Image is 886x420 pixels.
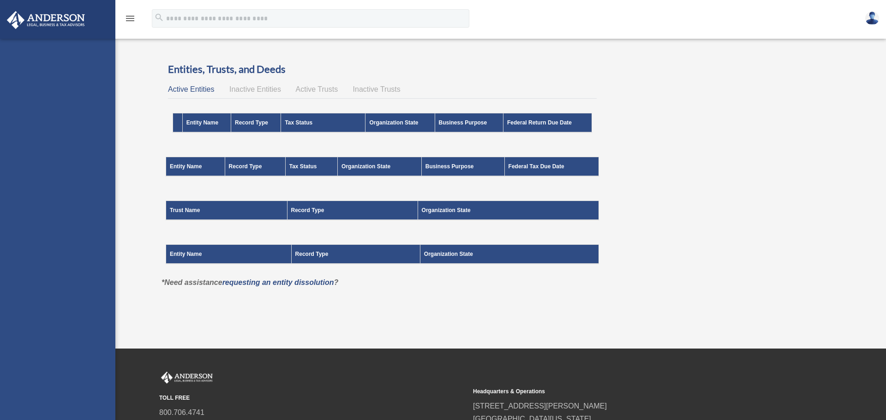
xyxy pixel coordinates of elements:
span: Inactive Trusts [353,85,401,93]
a: menu [125,16,136,24]
th: Federal Return Due Date [503,113,592,133]
i: search [154,12,164,23]
span: Active Trusts [296,85,338,93]
a: [STREET_ADDRESS][PERSON_NAME] [473,402,607,410]
th: Entity Name [166,245,292,264]
span: Inactive Entities [229,85,281,93]
th: Entity Name [166,157,225,177]
th: Record Type [225,157,285,177]
i: menu [125,13,136,24]
th: Organization State [365,113,435,133]
th: Business Purpose [435,113,503,133]
th: Record Type [231,113,281,133]
th: Record Type [287,201,418,220]
th: Tax Status [285,157,337,177]
th: Organization State [338,157,422,177]
a: 800.706.4741 [159,408,204,416]
th: Record Type [291,245,420,264]
th: Business Purpose [421,157,504,177]
th: Entity Name [182,113,231,133]
a: requesting an entity dissolution [222,278,334,286]
span: Active Entities [168,85,214,93]
th: Organization State [418,201,599,220]
small: Headquarters & Operations [473,387,780,396]
th: Organization State [420,245,599,264]
th: Trust Name [166,201,287,220]
th: Tax Status [281,113,365,133]
th: Federal Tax Due Date [504,157,599,177]
h3: Entities, Trusts, and Deeds [168,62,597,77]
img: Anderson Advisors Platinum Portal [159,372,215,384]
em: *Need assistance ? [162,278,338,286]
img: Anderson Advisors Platinum Portal [4,11,88,29]
small: TOLL FREE [159,393,467,403]
img: User Pic [865,12,879,25]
